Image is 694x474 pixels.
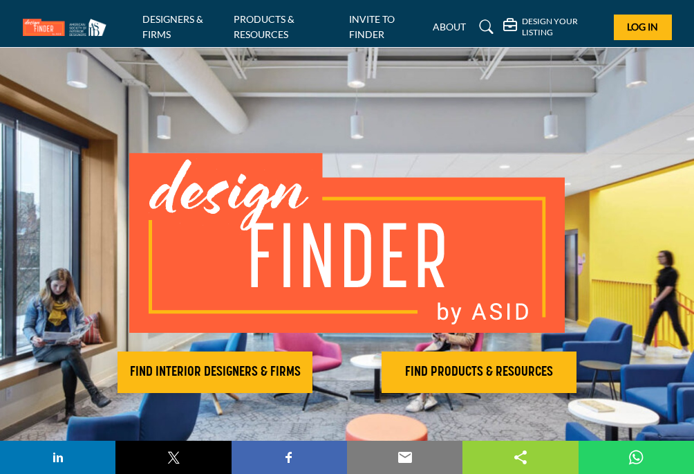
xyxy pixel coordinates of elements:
img: email sharing button [397,449,413,466]
span: Log In [627,21,658,33]
img: sharethis sharing button [512,449,529,466]
a: PRODUCTS & RESOURCES [234,13,294,40]
img: linkedin sharing button [50,449,66,466]
a: INVITE TO FINDER [349,13,395,40]
a: Search [473,16,496,38]
img: image [129,153,565,333]
a: ABOUT [433,21,466,33]
img: twitter sharing button [165,449,182,466]
div: DESIGN YOUR LISTING [503,16,603,37]
img: whatsapp sharing button [628,449,644,466]
button: FIND INTERIOR DESIGNERS & FIRMS [118,352,312,393]
a: DESIGNERS & FIRMS [142,13,203,40]
h2: FIND PRODUCTS & RESOURCES [386,364,572,381]
button: Log In [614,15,671,40]
button: FIND PRODUCTS & RESOURCES [382,352,576,393]
h5: DESIGN YOUR LISTING [522,16,603,37]
img: facebook sharing button [281,449,297,466]
img: Site Logo [23,19,113,36]
h2: FIND INTERIOR DESIGNERS & FIRMS [122,364,308,381]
